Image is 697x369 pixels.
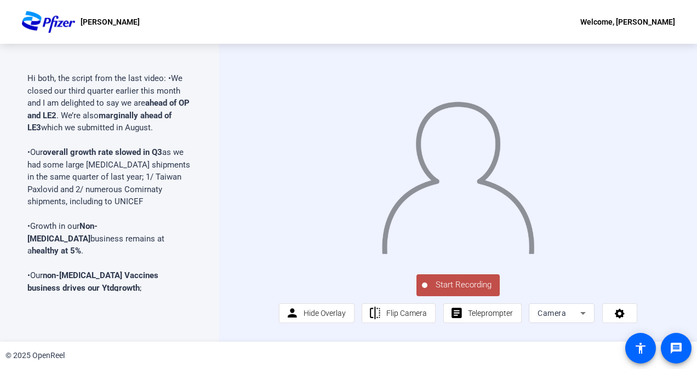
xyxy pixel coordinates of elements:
[5,350,65,361] div: © 2025 OpenReel
[81,15,140,28] p: [PERSON_NAME]
[27,220,192,257] p: •Growth in our business remains at a .
[427,279,500,291] span: Start Recording
[443,303,522,323] button: Teleprompter
[386,309,427,318] span: Flip Camera
[580,15,675,28] div: Welcome, [PERSON_NAME]
[381,93,536,253] img: overlay
[27,72,192,134] p: Hi both, the script from the last video: •We closed our third quarter earlier this month and I am...
[634,342,647,355] mat-icon: accessibility
[304,309,346,318] span: Hide Overlay
[27,221,98,244] strong: Non-[MEDICAL_DATA]
[27,98,190,120] strong: ahead of OP and LE2
[43,147,162,157] strong: overall growth rate slowed in Q3
[27,270,158,293] strong: non-[MEDICAL_DATA] Vaccines business drives our Ytdgrowth
[450,307,464,320] mat-icon: article
[27,111,172,133] strong: marginally ahead of LE3
[468,309,513,318] span: Teleprompter
[670,342,683,355] mat-icon: message
[279,303,355,323] button: Hide Overlay
[368,307,382,320] mat-icon: flip
[416,274,500,296] button: Start Recording
[22,11,75,33] img: OpenReel logo
[538,309,566,318] span: Camera
[362,303,436,323] button: Flip Camera
[32,246,81,256] strong: healthy at 5%
[27,269,192,294] p: •Our ;
[285,307,299,320] mat-icon: person
[27,146,192,208] p: •Our as we had some large [MEDICAL_DATA] shipments in the same quarter of last year; 1/ Taiwan Pa...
